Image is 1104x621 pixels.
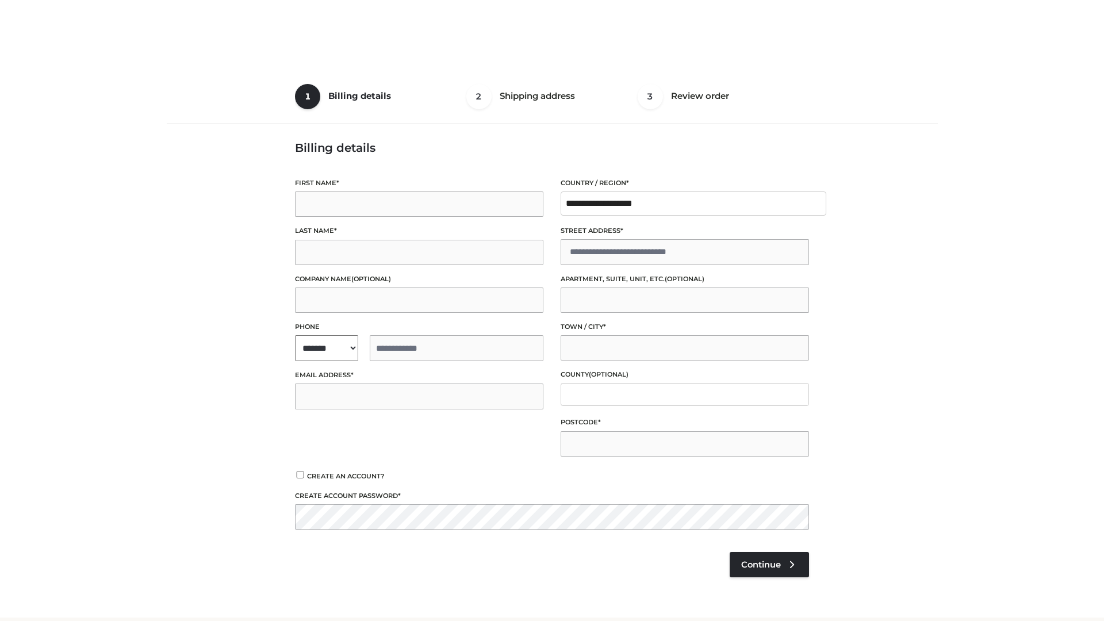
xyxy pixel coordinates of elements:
span: (optional) [589,370,628,378]
label: Postcode [561,417,809,428]
label: Company name [295,274,543,285]
span: 2 [466,84,492,109]
label: Email address [295,370,543,381]
label: Last name [295,225,543,236]
label: Town / City [561,321,809,332]
span: Review order [671,90,729,101]
span: 3 [638,84,663,109]
a: Continue [730,552,809,577]
span: (optional) [665,275,704,283]
span: Create an account? [307,472,385,480]
label: Create account password [295,490,809,501]
label: Street address [561,225,809,236]
span: Continue [741,559,781,570]
span: 1 [295,84,320,109]
label: First name [295,178,543,189]
input: Create an account? [295,471,305,478]
span: Billing details [328,90,391,101]
h3: Billing details [295,141,809,155]
label: County [561,369,809,380]
span: Shipping address [500,90,575,101]
label: Phone [295,321,543,332]
span: (optional) [351,275,391,283]
label: Apartment, suite, unit, etc. [561,274,809,285]
label: Country / Region [561,178,809,189]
